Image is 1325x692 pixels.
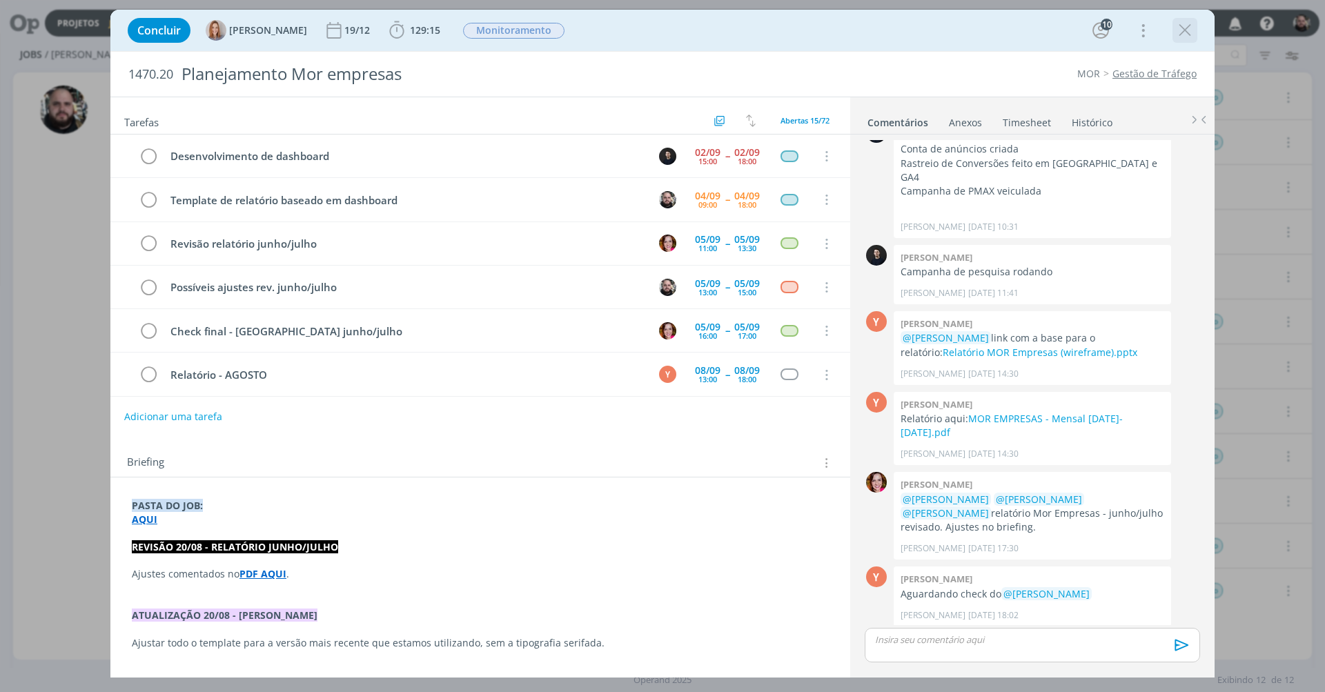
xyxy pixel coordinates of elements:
button: A[PERSON_NAME] [206,20,307,41]
div: Y [659,366,676,383]
a: Histórico [1071,110,1113,130]
button: B [657,233,678,254]
div: Template de relatório baseado em dashboard [164,192,646,209]
span: Tarefas [124,112,159,129]
div: 05/09 [734,279,760,288]
span: [DATE] 10:31 [968,221,1019,233]
strong: REVISÃO 20/08 - RELATÓRIO JUNHO/JULHO [132,540,338,553]
span: Abertas 15/72 [781,115,830,126]
span: [DATE] 14:30 [968,368,1019,380]
img: arrow-down-up.svg [746,115,756,127]
span: -- [725,195,729,204]
div: 10 [1101,19,1112,30]
img: A [206,20,226,41]
span: @[PERSON_NAME] [903,506,989,520]
b: [PERSON_NAME] [901,398,972,411]
div: Relatório - AGOSTO [164,366,646,384]
a: PDF AQUI [239,567,286,580]
span: @[PERSON_NAME] [903,331,989,344]
div: 13:00 [698,288,717,296]
strong: PASTA DO JOB: [132,499,203,512]
a: Relatório MOR Empresas (wireframe).pptx [943,346,1137,359]
p: Rastreio de Conversões feito em [GEOGRAPHIC_DATA] e GA4 [901,157,1164,185]
div: Check final - [GEOGRAPHIC_DATA] junho/julho [164,323,646,340]
div: 15:00 [698,157,717,165]
p: relatório Mor Empresas - junho/julho revisado. Ajustes no briefing. [901,493,1164,535]
img: C [659,148,676,165]
div: 02/09 [734,148,760,157]
div: dialog [110,10,1215,678]
p: Campanha de PMAX veiculada [901,184,1164,198]
span: -- [725,282,729,292]
span: Concluir [137,25,181,36]
div: 13:00 [698,375,717,383]
div: 16:00 [698,332,717,339]
span: [DATE] 18:02 [968,609,1019,622]
span: Monitoramento [463,23,565,39]
p: [PERSON_NAME] [901,542,965,555]
div: 05/09 [695,235,720,244]
strong: AQUI [132,513,157,526]
div: 05/09 [695,279,720,288]
p: [PERSON_NAME] [901,368,965,380]
b: [PERSON_NAME] [901,317,972,330]
b: [PERSON_NAME] [901,478,972,491]
div: 11:00 [698,244,717,252]
span: @[PERSON_NAME] [1003,587,1090,600]
a: MOR [1077,67,1100,80]
span: -- [725,239,729,248]
span: -- [725,326,729,335]
div: 15:00 [738,288,756,296]
span: [DATE] 14:30 [968,448,1019,460]
div: 05/09 [695,322,720,332]
span: 1470.20 [128,67,173,82]
div: 17:00 [738,332,756,339]
button: G [657,277,678,297]
a: Timesheet [1002,110,1052,130]
div: Y [866,566,887,587]
img: C [866,245,887,266]
div: Y [866,311,887,332]
span: @[PERSON_NAME] [903,493,989,506]
span: -- [725,151,729,161]
p: [PERSON_NAME] [901,287,965,299]
div: 04/09 [734,191,760,201]
button: 10 [1090,19,1112,41]
a: Gestão de Tráfego [1112,67,1197,80]
div: 05/09 [734,235,760,244]
span: [PERSON_NAME] [229,26,307,35]
div: 09:00 [698,201,717,208]
div: 13:30 [738,244,756,252]
p: Aguardando check do [901,587,1164,601]
div: Planejamento Mor empresas [176,57,746,91]
p: [PERSON_NAME] [901,221,965,233]
div: 08/09 [734,366,760,375]
button: 129:15 [386,19,444,41]
p: [PERSON_NAME] [901,609,965,622]
button: Monitoramento [462,22,565,39]
b: [PERSON_NAME] [901,251,972,264]
p: Ajustar o período do relatório, considerar apenas o período de veiculação de junho e julho, desco... [132,664,829,678]
img: B [659,322,676,339]
div: Y [866,392,887,413]
img: G [659,279,676,296]
p: link com a base para o relatório: [901,331,1164,359]
button: B [657,320,678,341]
button: G [657,189,678,210]
div: 04/09 [695,191,720,201]
div: 08/09 [695,366,720,375]
a: MOR EMPRESAS - Mensal [DATE]-[DATE].pdf [901,412,1123,439]
span: [DATE] 17:30 [968,542,1019,555]
div: 18:00 [738,375,756,383]
p: Conta de anúncios criada [901,142,1164,156]
p: Ajustar todo o template para a versão mais recente que estamos utilizando, sem a tipografia serif... [132,636,829,650]
img: G [659,191,676,208]
span: Briefing [127,454,164,472]
p: Relatório aqui: [901,412,1164,440]
div: 02/09 [695,148,720,157]
div: 19/12 [344,26,373,35]
div: 05/09 [734,322,760,332]
div: Anexos [949,116,982,130]
div: Desenvolvimento de dashboard [164,148,646,165]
